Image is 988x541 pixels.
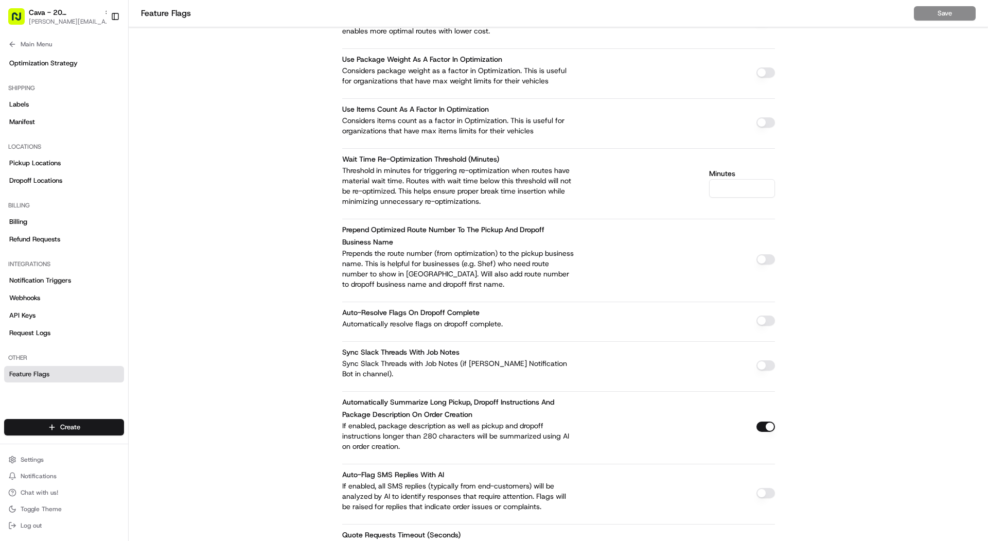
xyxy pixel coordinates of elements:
[22,98,40,116] img: 4037041995827_4c49e92c6e3ed2e3ec13_72.png
[4,4,107,29] button: Cava - 20 [GEOGRAPHIC_DATA][PERSON_NAME][EMAIL_ADDRESS][DOMAIN_NAME]
[6,225,83,244] a: 📗Knowledge Base
[46,108,142,116] div: We're available if you need us!
[87,231,95,239] div: 💻
[46,98,169,108] div: Start new chat
[9,159,61,168] span: Pickup Locations
[29,7,100,18] button: Cava - 20 [GEOGRAPHIC_DATA]
[21,505,62,513] span: Toggle Theme
[21,472,57,480] span: Notifications
[4,55,124,72] a: Optimization Strategy
[342,421,574,451] p: If enabled, package description as well as pickup and dropoff instructions longer than 280 charac...
[21,521,42,530] span: Log out
[97,230,165,240] span: API Documentation
[342,104,489,114] label: Use items count as a factor in Optimization
[9,235,60,244] span: Refund Requests
[342,248,574,289] p: Prepends the route number (from optimization) to the pickup business name. This is helpful for bu...
[342,65,574,86] p: Considers package weight as a factor in Optimization. This is useful for organizations that have ...
[4,366,124,382] a: Feature Flags
[9,176,62,185] span: Dropoff Locations
[9,276,71,285] span: Notification Triggers
[342,115,574,136] p: Considers items count as a factor in Optimization. This is useful for organizations that have max...
[4,37,124,51] button: Main Menu
[141,7,914,20] h1: Feature Flags
[83,225,169,244] a: 💻API Documentation
[4,485,124,500] button: Chat with us!
[4,114,124,130] a: Manifest
[4,325,124,341] a: Request Logs
[4,96,124,113] a: Labels
[4,518,124,533] button: Log out
[4,138,124,155] div: Locations
[160,131,187,144] button: See all
[10,10,31,30] img: Nash
[27,66,170,77] input: Clear
[29,18,111,26] button: [PERSON_NAME][EMAIL_ADDRESS][DOMAIN_NAME]
[76,159,97,167] span: [DATE]
[175,101,187,113] button: Start new chat
[4,452,124,467] button: Settings
[71,187,92,195] span: [DATE]
[4,155,124,171] a: Pickup Locations
[10,98,29,116] img: 1736555255976-a54dd68f-1ca7-489b-9aae-adbdc363a1c4
[9,293,40,303] span: Webhooks
[70,159,74,167] span: •
[32,187,63,195] span: ezil cloma
[4,172,124,189] a: Dropoff Locations
[32,159,68,167] span: nakirzaman
[4,469,124,483] button: Notifications
[10,149,27,166] img: nakirzaman
[60,423,80,432] span: Create
[4,197,124,214] div: Billing
[9,100,29,109] span: Labels
[342,481,574,512] p: If enabled, all SMS replies (typically from end-customers) will be analyzed by AI to identify res...
[342,55,502,64] label: Use package weight as a factor in Optimization
[342,308,480,317] label: Auto-resolve flags on dropoff complete
[4,307,124,324] a: API Keys
[342,154,499,164] label: Wait Time Re-optimization Threshold (Minutes)
[4,350,124,366] div: Other
[4,80,124,96] div: Shipping
[9,370,49,379] span: Feature Flags
[4,256,124,272] div: Integrations
[4,502,124,516] button: Toggle Theme
[21,488,58,497] span: Chat with us!
[9,311,36,320] span: API Keys
[21,456,44,464] span: Settings
[342,319,574,329] p: Automatically resolve flags on dropoff complete.
[73,254,125,263] a: Powered byPylon
[21,230,79,240] span: Knowledge Base
[102,255,125,263] span: Pylon
[9,217,27,226] span: Billing
[65,187,68,195] span: •
[10,177,27,194] img: ezil cloma
[4,272,124,289] a: Notification Triggers
[9,59,78,68] span: Optimization Strategy
[10,231,19,239] div: 📗
[342,470,444,479] label: Auto-flag SMS replies with AI
[4,231,124,248] a: Refund Requests
[9,117,35,127] span: Manifest
[709,170,775,177] label: Minutes
[342,347,460,357] label: Sync Slack Threads with Job Notes
[4,419,124,435] button: Create
[10,41,187,57] p: Welcome 👋
[4,214,124,230] a: Billing
[342,358,574,379] p: Sync Slack Threads with Job Notes (if [PERSON_NAME] Notification Bot in channel).
[342,225,544,247] label: Prepend optimized route number to the pickup and dropoff business name
[4,290,124,306] a: Webhooks
[10,133,66,142] div: Past conversations
[9,328,50,338] span: Request Logs
[21,40,52,48] span: Main Menu
[342,397,554,419] label: Automatically summarize long pickup, dropoff instructions and package description on order creation
[342,165,574,206] p: Threshold in minutes for triggering re-optimization when routes have material wait time. Routes w...
[342,530,461,539] label: Quote Requests Timeout (Seconds)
